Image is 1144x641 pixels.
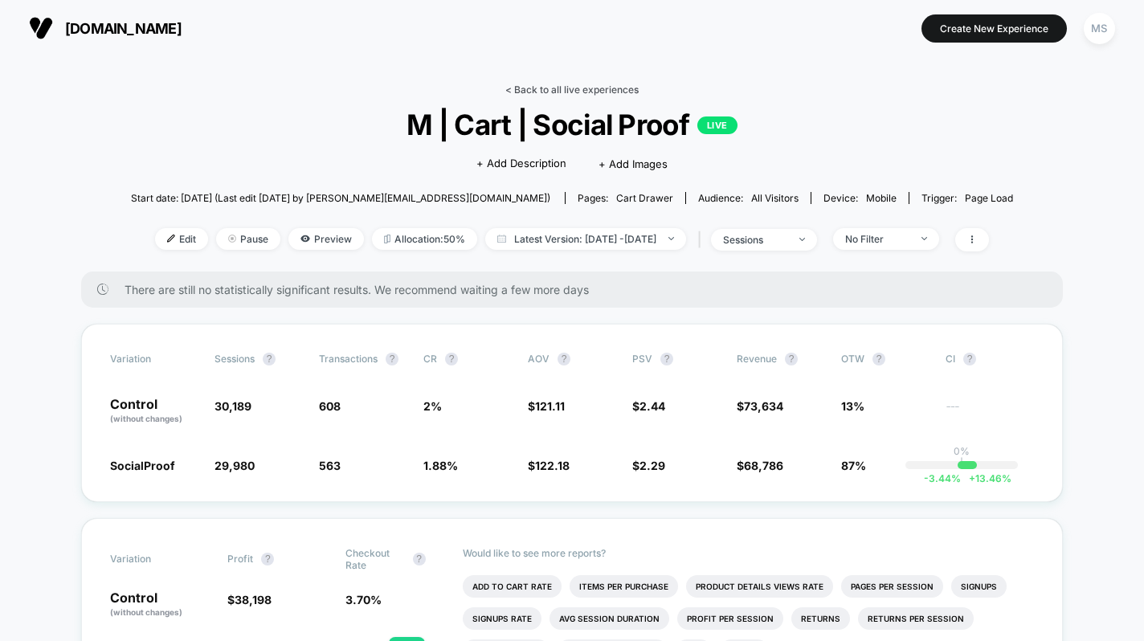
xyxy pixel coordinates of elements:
[345,593,382,606] span: 3.70 %
[841,459,866,472] span: 87%
[528,353,550,365] span: AOV
[791,607,850,630] li: Returns
[528,399,565,413] span: $
[723,234,787,246] div: sessions
[969,472,975,484] span: +
[372,228,477,250] span: Allocation: 50%
[961,472,1011,484] span: 13.46 %
[463,575,562,598] li: Add To Cart Rate
[505,84,639,96] a: < Back to all live experiences
[858,607,974,630] li: Returns Per Session
[785,353,798,365] button: ?
[1079,12,1120,45] button: MS
[660,353,673,365] button: ?
[1084,13,1115,44] div: MS
[954,445,970,457] p: 0%
[216,228,280,250] span: Pause
[261,553,274,565] button: ?
[686,575,833,598] li: Product Details Views Rate
[65,20,182,37] span: [DOMAIN_NAME]
[632,399,665,413] span: $
[841,575,943,598] li: Pages Per Session
[319,399,341,413] span: 608
[558,353,570,365] button: ?
[921,192,1013,204] div: Trigger:
[963,353,976,365] button: ?
[946,402,1034,425] span: ---
[599,157,668,170] span: + Add Images
[960,457,963,469] p: |
[535,459,570,472] span: 122.18
[535,399,565,413] span: 121.11
[737,353,777,365] span: Revenue
[125,283,1031,296] span: There are still no statistically significant results. We recommend waiting a few more days
[811,192,909,204] span: Device:
[110,398,198,425] p: Control
[423,399,442,413] span: 2 %
[110,353,198,365] span: Variation
[737,399,783,413] span: $
[550,607,669,630] li: Avg Session Duration
[921,237,927,240] img: end
[697,116,737,134] p: LIVE
[110,607,182,617] span: (without changes)
[227,553,253,565] span: Profit
[751,192,799,204] span: All Visitors
[423,459,458,472] span: 1.88 %
[110,547,198,571] span: Variation
[570,575,678,598] li: Items Per Purchase
[214,399,251,413] span: 30,189
[384,235,390,243] img: rebalance
[228,235,236,243] img: end
[485,228,686,250] span: Latest Version: [DATE] - [DATE]
[463,547,1034,559] p: Would like to see more reports?
[263,353,276,365] button: ?
[965,192,1013,204] span: Page Load
[319,353,378,365] span: Transactions
[698,192,799,204] div: Audience:
[288,228,364,250] span: Preview
[214,353,255,365] span: Sessions
[578,192,673,204] div: Pages:
[386,353,398,365] button: ?
[413,553,426,565] button: ?
[639,459,665,472] span: 2.29
[639,399,665,413] span: 2.44
[616,192,673,204] span: cart drawer
[841,399,864,413] span: 13%
[319,459,341,472] span: 563
[845,233,909,245] div: No Filter
[677,607,783,630] li: Profit Per Session
[744,399,783,413] span: 73,634
[110,459,175,472] span: SocialProof
[737,459,783,472] span: $
[476,156,566,172] span: + Add Description
[155,228,208,250] span: Edit
[924,472,961,484] span: -3.44 %
[227,593,272,606] span: $
[175,108,969,141] span: M | Cart | Social Proof
[131,192,550,204] span: Start date: [DATE] (Last edit [DATE] by [PERSON_NAME][EMAIL_ADDRESS][DOMAIN_NAME])
[946,353,1034,365] span: CI
[799,238,805,241] img: end
[167,235,175,243] img: edit
[24,15,186,41] button: [DOMAIN_NAME]
[668,237,674,240] img: end
[423,353,437,365] span: CR
[951,575,1007,598] li: Signups
[29,16,53,40] img: Visually logo
[632,353,652,365] span: PSV
[694,228,711,251] span: |
[632,459,665,472] span: $
[463,607,541,630] li: Signups Rate
[744,459,783,472] span: 68,786
[445,353,458,365] button: ?
[497,235,506,243] img: calendar
[214,459,255,472] span: 29,980
[345,547,405,571] span: Checkout Rate
[235,593,272,606] span: 38,198
[110,414,182,423] span: (without changes)
[528,459,570,472] span: $
[110,591,211,619] p: Control
[841,353,929,365] span: OTW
